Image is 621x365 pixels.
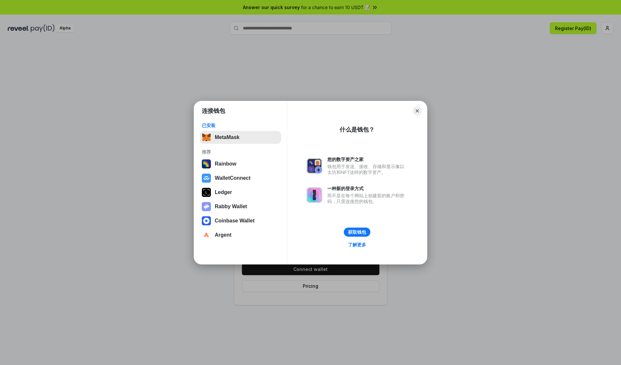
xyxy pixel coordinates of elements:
[344,241,370,249] a: 了解更多
[215,218,255,224] div: Coinbase Wallet
[202,231,211,240] img: svg+xml,%3Csvg%20width%3D%2228%22%20height%3D%2228%22%20viewBox%3D%220%200%2028%2028%22%20fill%3D...
[200,186,281,199] button: Ledger
[202,149,279,155] div: 推荐
[202,216,211,225] img: svg+xml,%3Csvg%20width%3D%2228%22%20height%3D%2228%22%20viewBox%3D%220%200%2028%2028%22%20fill%3D...
[215,134,239,140] div: MetaMask
[348,229,366,235] div: 获取钱包
[200,157,281,170] button: Rainbow
[202,159,211,168] img: svg+xml,%3Csvg%20width%3D%22120%22%20height%3D%22120%22%20viewBox%3D%220%200%20120%20120%22%20fil...
[202,188,211,197] img: svg+xml,%3Csvg%20xmlns%3D%22http%3A%2F%2Fwww.w3.org%2F2000%2Fsvg%22%20width%3D%2228%22%20height%3...
[215,204,247,209] div: Rabby Wallet
[215,161,236,167] div: Rainbow
[202,133,211,142] img: svg+xml,%3Csvg%20fill%3D%22none%22%20height%3D%2233%22%20viewBox%3D%220%200%2035%2033%22%20width%...
[340,126,375,134] div: 什么是钱包？
[327,186,408,191] div: 一种新的登录方式
[202,174,211,183] img: svg+xml,%3Csvg%20width%3D%2228%22%20height%3D%2228%22%20viewBox%3D%220%200%2028%2028%22%20fill%3D...
[327,156,408,162] div: 您的数字资产之家
[200,131,281,144] button: MetaMask
[202,107,225,115] h1: 连接钱包
[307,158,322,174] img: svg+xml,%3Csvg%20xmlns%3D%22http%3A%2F%2Fwww.w3.org%2F2000%2Fsvg%22%20fill%3D%22none%22%20viewBox...
[348,242,366,248] div: 了解更多
[327,164,408,175] div: 钱包用于发送、接收、存储和显示像以太坊和NFT这样的数字资产。
[200,214,281,227] button: Coinbase Wallet
[327,193,408,204] div: 而不是在每个网站上创建新的账户和密码，只需连接您的钱包。
[307,187,322,203] img: svg+xml,%3Csvg%20xmlns%3D%22http%3A%2F%2Fwww.w3.org%2F2000%2Fsvg%22%20fill%3D%22none%22%20viewBox...
[215,232,232,238] div: Argent
[413,106,422,115] button: Close
[215,175,251,181] div: WalletConnect
[200,200,281,213] button: Rabby Wallet
[202,123,279,128] div: 已安装
[215,189,232,195] div: Ledger
[344,228,370,237] button: 获取钱包
[200,229,281,242] button: Argent
[202,202,211,211] img: svg+xml,%3Csvg%20xmlns%3D%22http%3A%2F%2Fwww.w3.org%2F2000%2Fsvg%22%20fill%3D%22none%22%20viewBox...
[200,172,281,185] button: WalletConnect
